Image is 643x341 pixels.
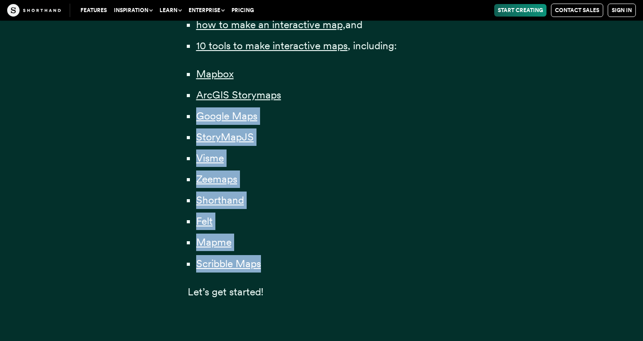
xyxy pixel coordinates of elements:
a: Pricing [228,4,257,17]
a: Features [77,4,110,17]
a: Felt [196,215,213,227]
img: The Craft [7,4,61,17]
a: Mapbox [196,68,234,80]
button: Inspiration [110,4,156,17]
a: Scribble Maps [196,257,261,270]
a: Google Maps [196,110,257,122]
a: Mapme [196,236,231,248]
span: Let’s get started! [188,286,264,298]
a: Contact Sales [551,4,603,17]
a: 10 tools to make interactive maps [196,39,348,52]
a: StoryMapJS [196,131,254,143]
a: Visme [196,152,224,164]
a: ArcGIS Storymaps [196,89,281,101]
a: Zeemaps [196,173,237,185]
a: how to make an interactive map, [196,18,345,31]
a: Shorthand [196,194,244,206]
span: and [345,18,362,31]
button: Learn [156,4,185,17]
span: , including: [348,39,397,52]
button: Enterprise [185,4,228,17]
a: Start Creating [494,4,546,17]
a: Sign in [608,4,636,17]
